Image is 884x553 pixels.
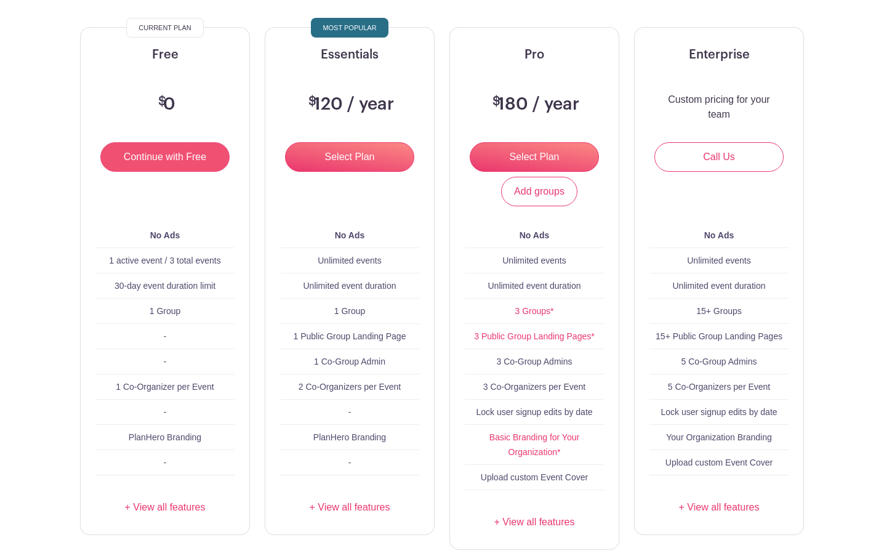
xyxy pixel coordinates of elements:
span: $ [492,95,500,108]
p: Custom pricing for your team [664,92,774,122]
a: 3 Public Group Landing Pages* [474,331,594,341]
span: 15+ Groups [696,306,742,316]
a: + View all features [649,500,789,515]
h5: Essentials [280,47,419,62]
span: 1 Group [334,306,366,316]
h5: Free [95,47,235,62]
h5: Enterprise [649,47,789,62]
input: Continue with Free [100,142,230,172]
h3: 0 [155,94,175,115]
a: Call Us [654,142,784,172]
span: - [348,458,352,467]
span: 1 Co-Group Admin [314,357,385,366]
span: 2 Co-Organizers per Event [299,382,401,392]
a: + View all features [465,515,604,530]
span: Current Plan [139,20,191,35]
span: 5 Co-Group Admins [681,357,757,366]
span: - [348,407,352,417]
span: Unlimited events [687,256,751,265]
span: Lock user signup edits by date [476,407,592,417]
span: 3 Co-Group Admins [497,357,573,366]
span: Most Popular [323,20,376,35]
span: Your Organization Branding [666,432,772,442]
input: Select Plan [285,142,414,172]
span: Lock user signup edits by date [661,407,777,417]
b: No Ads [520,230,549,240]
span: Unlimited events [502,256,566,265]
b: No Ads [704,230,734,240]
span: 3 Co-Organizers per Event [483,382,586,392]
span: Unlimited events [318,256,382,265]
h3: 180 / year [489,94,579,115]
span: 15+ Public Group Landing Pages [656,331,782,341]
span: PlanHero Branding [129,432,201,442]
a: 3 Groups* [515,306,553,316]
b: No Ads [150,230,180,240]
span: Upload custom Event Cover [481,472,588,482]
span: PlanHero Branding [313,432,386,442]
span: 30-day event duration limit [115,281,215,291]
span: - [164,407,167,417]
span: $ [308,95,316,108]
a: Add groups [501,177,577,206]
span: - [164,331,167,341]
span: Unlimited event duration [303,281,396,291]
span: 1 Public Group Landing Page [294,331,406,341]
span: 1 Group [150,306,181,316]
span: 1 Co-Organizer per Event [116,382,214,392]
span: - [164,458,167,467]
span: 1 active event / 3 total events [109,256,220,265]
span: Upload custom Event Cover [665,458,773,467]
a: + View all features [280,500,419,515]
a: + View all features [95,500,235,515]
span: $ [158,95,166,108]
b: No Ads [335,230,364,240]
h3: 120 / year [305,94,394,115]
h5: Pro [465,47,604,62]
a: Basic Branding for Your Organization* [489,432,579,457]
input: Select Plan [470,142,599,172]
span: - [164,357,167,366]
span: 5 Co-Organizers per Event [668,382,771,392]
span: Unlimited event duration [673,281,766,291]
span: Unlimited event duration [488,281,581,291]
